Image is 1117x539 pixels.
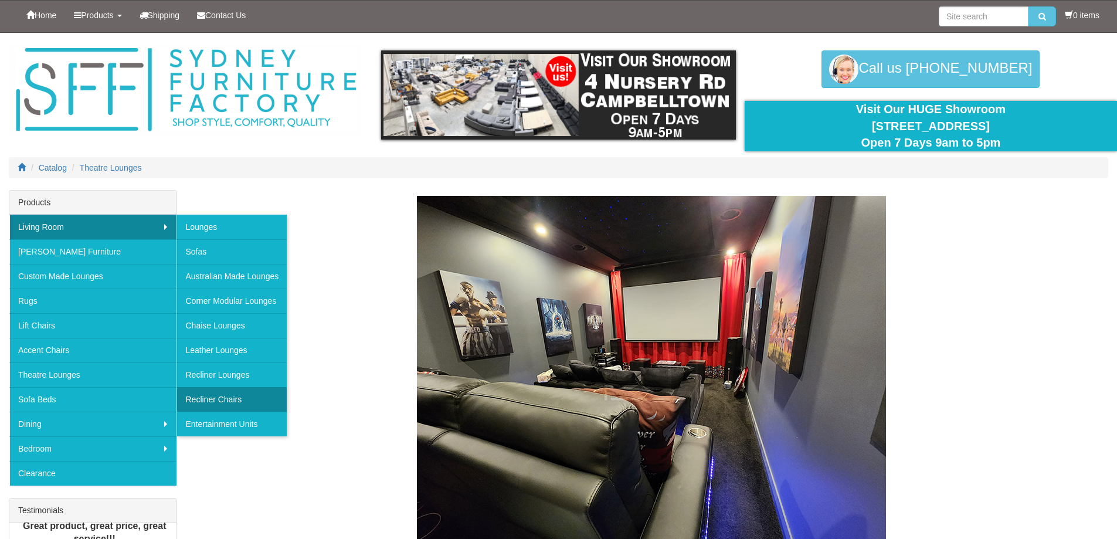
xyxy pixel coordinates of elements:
a: Shipping [131,1,189,30]
a: Custom Made Lounges [9,264,176,289]
a: Leather Lounges [176,338,287,362]
a: Sofas [176,239,287,264]
a: Clearance [9,461,176,486]
div: Products [9,191,176,215]
div: Testimonials [9,499,176,523]
span: Home [35,11,56,20]
a: Rugs [9,289,176,313]
img: showroom.gif [381,50,736,140]
a: Entertainment Units [176,412,287,436]
div: Visit Our HUGE Showroom [STREET_ADDRESS] Open 7 Days 9am to 5pm [753,101,1108,151]
a: Catalog [39,163,67,172]
input: Site search [939,6,1028,26]
a: Accent Chairs [9,338,176,362]
span: Products [81,11,113,20]
a: Products [65,1,130,30]
a: Recliner Chairs [176,387,287,412]
a: Contact Us [188,1,254,30]
a: Lounges [176,215,287,239]
a: Australian Made Lounges [176,264,287,289]
a: Lift Chairs [9,313,176,338]
li: 0 items [1065,9,1099,21]
a: Corner Modular Lounges [176,289,287,313]
a: Living Room [9,215,176,239]
span: Contact Us [205,11,246,20]
span: Shipping [148,11,180,20]
a: Theatre Lounges [9,362,176,387]
a: Dining [9,412,176,436]
a: Recliner Lounges [176,362,287,387]
a: Home [18,1,65,30]
a: Bedroom [9,436,176,461]
img: Sydney Furniture Factory [10,45,362,135]
a: Theatre Lounges [80,163,142,172]
a: [PERSON_NAME] Furniture [9,239,176,264]
a: Chaise Lounges [176,313,287,338]
a: Sofa Beds [9,387,176,412]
